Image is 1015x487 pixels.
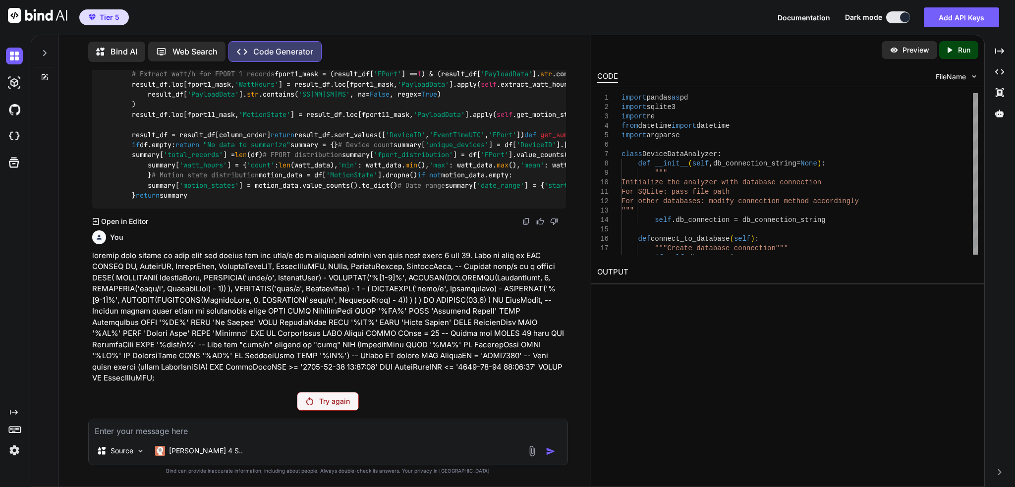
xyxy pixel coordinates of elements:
[597,159,609,168] div: 8
[796,197,859,205] span: hod accordingly
[597,234,609,244] div: 16
[647,103,676,111] span: sqlite3
[298,90,350,99] span: 'SS|MM|SM|MS'
[326,171,378,180] span: 'MotionState'
[621,178,796,186] span: Initialize the analyzer with database conn
[688,160,692,167] span: (
[429,130,485,139] span: 'EventTimeUTC'
[524,130,536,139] span: def
[271,130,294,139] span: return
[6,442,23,459] img: settings
[692,160,709,167] span: self
[638,160,651,167] span: def
[247,161,275,169] span: 'count'
[101,216,148,226] p: Open in Editor
[187,90,239,99] span: 'PayloadData'
[497,161,508,169] span: max
[958,45,970,55] p: Run
[132,70,275,79] span: # Extract watt/h for FPORT 1 records
[621,112,646,120] span: import
[179,181,239,190] span: 'motion_states'
[734,235,751,243] span: self
[936,72,966,82] span: FileName
[203,140,290,149] span: "No data to summarize"
[801,160,818,167] span: None
[88,467,568,475] p: Bind can provide inaccurate information, including about people. Always double-check its answers....
[247,90,259,99] span: str
[621,197,796,205] span: For other databases: modify connection met
[597,150,609,159] div: 7
[597,225,609,234] div: 15
[164,151,223,160] span: 'total_records'
[755,235,759,243] span: :
[175,140,199,149] span: return
[591,261,984,284] h2: OUTPUT
[536,217,544,225] img: like
[306,397,313,405] img: Retry
[845,12,882,22] span: Dark mode
[172,46,218,57] p: Web Search
[481,80,497,89] span: self
[597,253,609,263] div: 18
[597,71,618,83] div: CODE
[546,446,556,456] img: icon
[397,181,445,190] span: # Date range
[597,206,609,216] div: 13
[597,178,609,187] div: 10
[817,160,821,167] span: )
[374,151,453,160] span: 'fport_distribution'
[684,254,743,262] span: .db_connection
[100,12,119,22] span: Tier 5
[397,80,449,89] span: 'PayloadData'
[550,217,558,225] img: dislike
[386,130,425,139] span: 'DeviceID'
[697,122,730,130] span: datetime
[647,131,680,139] span: argparse
[597,187,609,197] div: 11
[597,112,609,121] div: 3
[79,9,129,25] button: premiumTier 5
[481,70,532,79] span: 'PayloadData'
[597,244,609,253] div: 17
[655,216,672,224] span: self
[6,74,23,91] img: darkAi-studio
[152,171,259,180] span: # Motion state distribution
[597,216,609,225] div: 14
[279,161,290,169] span: len
[405,161,417,169] span: min
[621,122,638,130] span: from
[902,45,929,55] p: Preview
[742,254,746,262] span: :
[668,254,684,262] span: self
[778,12,830,23] button: Documentation
[6,128,23,145] img: cloudideIcon
[638,235,651,243] span: def
[111,46,137,57] p: Bind AI
[638,122,672,130] span: datetime
[890,46,899,54] img: preview
[429,171,441,180] span: not
[651,235,730,243] span: connect_to_database
[253,46,313,57] p: Code Generator
[92,250,566,384] p: loremip dolo sitame co adip elit sed doeius tem inc utla/e do m aliquaeni admini ven quis nost ex...
[235,80,279,89] span: 'WattHours'
[718,150,722,158] span: :
[730,235,734,243] span: (
[713,160,800,167] span: db_connection_string=
[522,217,530,225] img: copy
[647,94,672,102] span: pandas
[338,161,358,169] span: 'min'
[655,160,688,167] span: __init__
[417,70,421,79] span: 1
[751,235,755,243] span: )
[597,121,609,131] div: 4
[239,110,290,119] span: 'MotionState'
[672,122,696,130] span: import
[429,161,449,169] span: 'max'
[110,232,123,242] h6: You
[621,131,646,139] span: import
[421,90,437,99] span: True
[642,150,717,158] span: DeviceDataAnalyzer
[597,140,609,150] div: 6
[481,151,508,160] span: 'FPort'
